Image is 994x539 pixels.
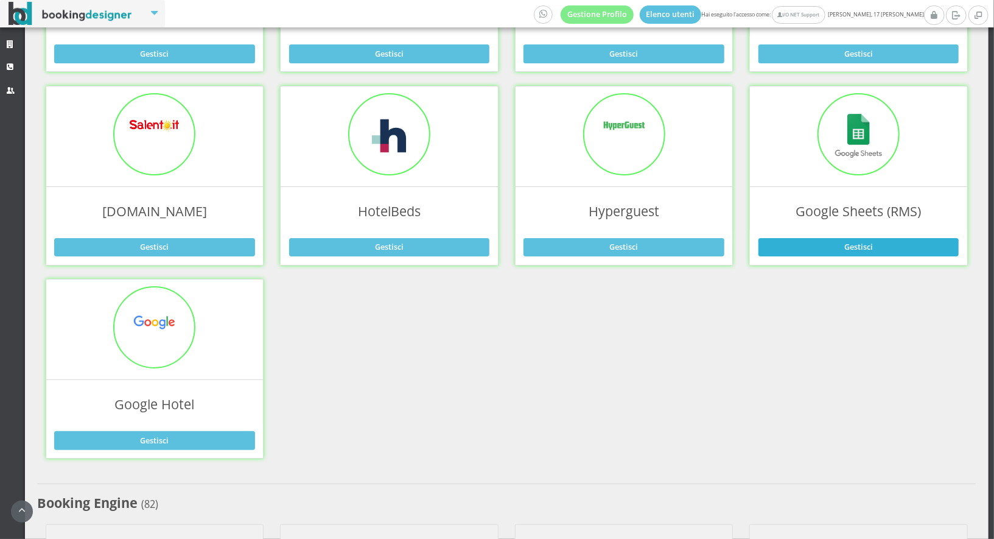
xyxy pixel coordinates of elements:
a: Gestisci [758,44,959,63]
a: Gestisci [54,44,255,63]
a: Gestione Profilo [561,5,634,24]
h2: [DOMAIN_NAME] [46,198,264,225]
a: Gestisci [758,238,959,256]
h2: HotelBeds [281,198,498,225]
span: Hai eseguito l'accesso come: [PERSON_NAME], 17 [PERSON_NAME] [534,5,924,24]
a: I/O NET Support [772,6,825,24]
img: cbbb1f99dbdb11ebaf5a02e34bd9d7be.png [130,307,179,338]
a: Elenco utenti [640,5,702,24]
a: Gestisci [54,238,255,256]
a: Gestisci [523,44,724,63]
img: BookingDesigner.com [9,2,132,26]
img: googlesheets-logo.png [835,114,883,158]
img: 0x0.png [367,114,411,158]
b: Booking Engine [37,494,138,512]
h2: Google Hotel [46,391,264,418]
a: Gestisci [289,238,490,256]
img: cc8ed40f645311ed81c0022813f6c82c.png [600,116,649,135]
h2: Google Sheets (RMS) [750,198,967,225]
a: Gestisci [289,44,490,63]
a: Gestisci [523,238,724,256]
img: salentoit-logo.png [130,119,179,132]
a: Gestisci [54,431,255,449]
h2: Hyperguest [516,198,733,225]
small: (82) [141,498,158,511]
